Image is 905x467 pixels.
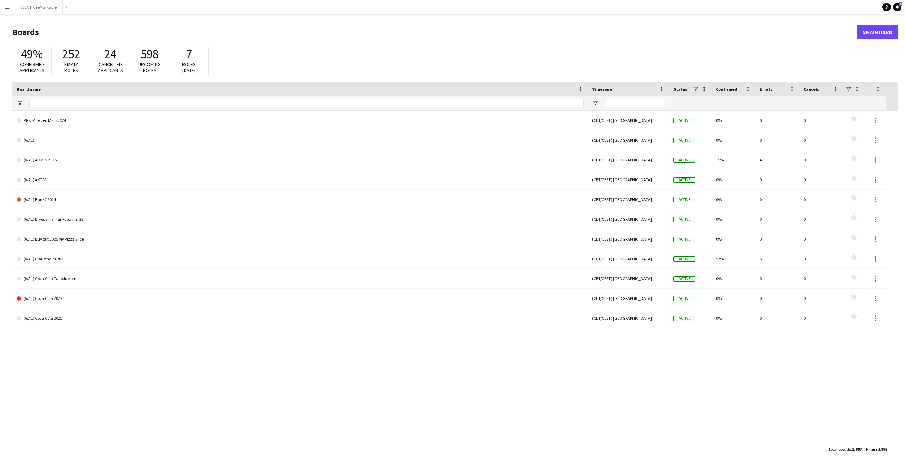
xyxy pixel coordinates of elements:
span: Board name [17,87,41,92]
span: 49% [21,46,43,62]
div: 0 [755,229,799,249]
div: 0 [755,308,799,328]
div: 0 [755,111,799,130]
div: (CET/CEST) [GEOGRAPHIC_DATA] [588,229,669,249]
div: (CET/CEST) [GEOGRAPHIC_DATA] [588,111,669,130]
a: (WAL) AKTIV [17,170,584,190]
div: 5 [755,249,799,268]
div: (CET/CEST) [GEOGRAPHIC_DATA] [588,289,669,308]
span: Empty [760,87,772,92]
div: : [828,442,862,456]
div: 0 [799,229,843,249]
div: (CET/CEST) [GEOGRAPHIC_DATA] [588,170,669,189]
input: Board name Filter Input [29,99,584,107]
div: 0 [799,111,843,130]
div: 0% [712,229,755,249]
span: Active [673,118,695,123]
div: (CET/CEST) [GEOGRAPHIC_DATA] [588,209,669,229]
a: RF // Moelven Mars 2024 [17,111,584,130]
span: Total Boards [828,447,851,452]
a: (WAL) Coca Cola 2023 [17,289,584,308]
div: 0 [799,289,843,308]
span: Active [673,256,695,262]
span: 6 [899,2,902,6]
span: Active [673,296,695,301]
div: (CET/CEST) [GEOGRAPHIC_DATA] [588,190,669,209]
a: (WAL) Clausthaler 2025 [17,249,584,269]
span: Active [673,217,695,222]
a: (WAL) [17,130,584,150]
div: 0 [755,269,799,288]
span: Upcoming roles [138,61,161,73]
span: Active [673,197,695,202]
div: 0 [755,289,799,308]
span: Active [673,276,695,282]
div: 0 [799,190,843,209]
div: 0 [799,249,843,268]
span: Confirmed [716,87,737,92]
div: 0% [712,130,755,150]
div: 0 [799,170,843,189]
span: Status [673,87,687,92]
span: 598 [141,46,159,62]
div: 0% [712,190,755,209]
div: (CET/CEST) [GEOGRAPHIC_DATA] [588,249,669,268]
div: 0 [755,209,799,229]
div: (CET/CEST) [GEOGRAPHIC_DATA] [588,150,669,170]
span: 24 [104,46,116,62]
div: 0% [712,289,755,308]
input: Timezone Filter Input [605,99,665,107]
span: Roles [DATE] [182,61,196,73]
span: Active [673,138,695,143]
a: 6 [893,3,901,11]
div: 0 [799,269,843,288]
span: Active [673,158,695,163]
a: (WAL) Coca Cola Tacoduellen [17,269,584,289]
button: Open Filter Menu [17,100,23,106]
span: 1,897 [852,447,862,452]
div: 0 [799,209,843,229]
div: (CET/CEST) [GEOGRAPHIC_DATA] [588,269,669,288]
span: Active [673,237,695,242]
a: (WAL) Buy out 2025 My Pizza Slice [17,229,584,249]
span: Cancelled applicants [98,61,123,73]
h1: Boards [12,27,857,37]
div: (CET/CEST) [GEOGRAPHIC_DATA] [588,130,669,150]
span: Cancels [804,87,819,92]
div: (CET/CEST) [GEOGRAPHIC_DATA] [588,308,669,328]
span: Filtered [866,447,880,452]
a: New Board [857,25,898,39]
span: Active [673,316,695,321]
a: (WAL) Coca Cola 2025 [17,308,584,328]
a: (WAL) Brygga Hamar Foto/film 23 [17,209,584,229]
span: Active [673,177,695,183]
div: 15% [712,150,755,170]
span: 897 [881,447,887,452]
span: 252 [62,46,80,62]
div: 0 [755,190,799,209]
span: Timezone [592,87,612,92]
div: 0 [799,150,843,170]
div: 0 [799,130,843,150]
span: 7 [186,46,192,62]
div: 0 [799,308,843,328]
a: (WAL) Bank2 2024 [17,190,584,209]
div: 0 [755,170,799,189]
div: 0% [712,111,755,130]
div: 52% [712,249,755,268]
span: Confirmed applicants [19,61,45,73]
button: EVENT // reMarkable [14,0,63,14]
div: 0% [712,170,755,189]
div: : [866,442,887,456]
div: 0% [712,209,755,229]
span: Empty roles [64,61,78,73]
div: 4 [755,150,799,170]
a: (WAL) ADMIN 2025 [17,150,584,170]
div: 0 [755,130,799,150]
div: 0% [712,269,755,288]
div: 0% [712,308,755,328]
button: Open Filter Menu [592,100,599,106]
